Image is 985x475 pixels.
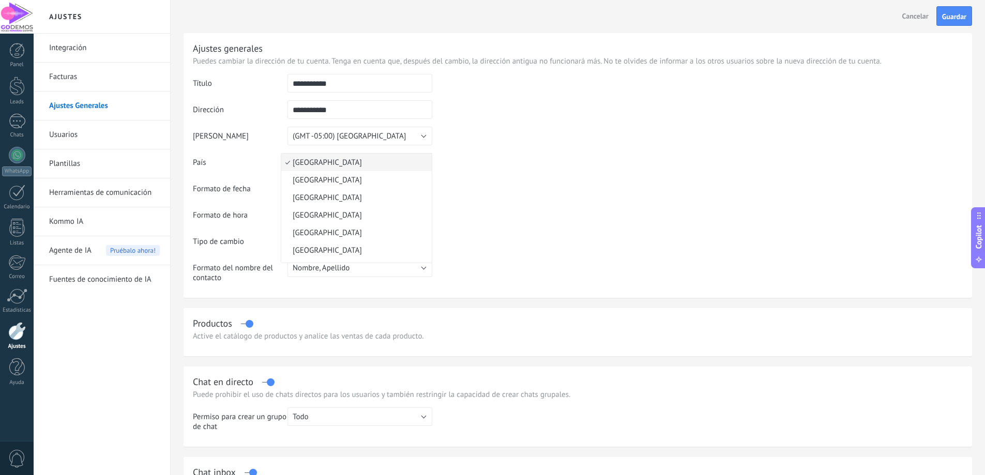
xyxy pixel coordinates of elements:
[34,120,170,149] li: Usuarios
[902,11,929,21] span: Cancelar
[193,376,253,388] div: Chat en directo
[936,6,972,26] button: Guardar
[2,379,32,386] div: Ayuda
[942,13,966,20] span: Guardar
[281,175,429,185] span: Afganistán
[193,56,963,66] p: Puedes cambiar la dirección de tu cuenta. Tenga en cuenta que, después del cambio, la dirección a...
[193,127,287,153] td: [PERSON_NAME]
[2,343,32,350] div: Ajustes
[193,390,963,400] p: Puede prohibir el uso de chats directos para los usuarios y también restringir la capacidad de cr...
[2,166,32,176] div: WhatsApp
[281,193,429,203] span: Albania
[34,265,170,294] li: Fuentes de conocimiento de IA
[898,8,933,24] button: Cancelar
[49,207,160,236] a: Kommo IA
[2,99,32,105] div: Leads
[49,120,160,149] a: Usuarios
[193,42,263,54] div: Ajustes generales
[293,412,309,422] span: Todo
[106,245,160,256] span: Pruébalo ahora!
[34,34,170,63] li: Integración
[49,34,160,63] a: Integración
[34,149,170,178] li: Plantillas
[2,204,32,210] div: Calendario
[193,317,232,329] div: Productos
[193,232,287,258] td: Tipo de cambio
[193,153,287,179] td: País
[287,258,432,277] button: Nombre, Apellido
[49,91,160,120] a: Ajustes Generales
[34,207,170,236] li: Kommo IA
[34,236,170,265] li: Agente de IA
[287,127,432,145] button: (GMT -05:00) [GEOGRAPHIC_DATA]
[287,407,432,426] button: Todo
[2,307,32,314] div: Estadísticas
[974,225,984,249] span: Copilot
[2,240,32,247] div: Listas
[34,91,170,120] li: Ajustes Generales
[193,206,287,232] td: Formato de hora
[49,63,160,91] a: Facturas
[293,263,350,273] span: Nombre, Apellido
[293,131,406,141] span: (GMT -05:00) [GEOGRAPHIC_DATA]
[2,132,32,139] div: Chats
[281,158,429,167] span: Estados Unidos
[34,63,170,91] li: Facturas
[49,265,160,294] a: Fuentes de conocimiento de IA
[281,210,429,220] span: Alemania
[34,178,170,207] li: Herramientas de comunicación
[49,236,92,265] span: Agente de IA
[2,273,32,280] div: Correo
[193,407,287,439] td: Permiso para crear un grupo de chat
[49,149,160,178] a: Plantillas
[193,100,287,127] td: Dirección
[193,258,287,290] td: Formato del nombre del contacto
[2,62,32,68] div: Panel
[49,236,160,265] a: Agente de IAPruébalo ahora!
[193,179,287,206] td: Formato de fecha
[49,178,160,207] a: Herramientas de comunicación
[193,74,287,100] td: Título
[281,228,429,238] span: Algeria
[193,331,963,341] div: Active el catálogo de productos y analice las ventas de cada producto.
[281,246,429,255] span: Andorra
